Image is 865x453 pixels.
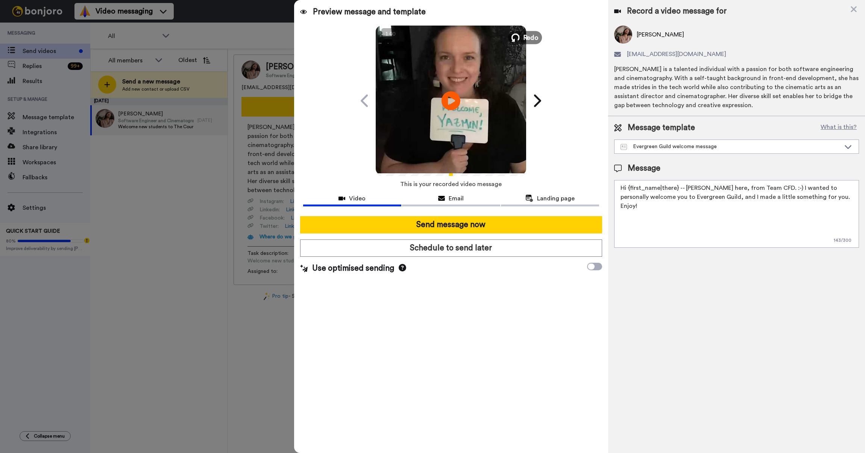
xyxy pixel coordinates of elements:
[300,216,602,233] button: Send message now
[449,194,464,203] span: Email
[349,194,366,203] span: Video
[400,176,502,192] span: This is your recorded video message
[628,122,695,133] span: Message template
[300,239,602,257] button: Schedule to send later
[818,122,859,133] button: What is this?
[627,50,726,59] span: [EMAIL_ADDRESS][DOMAIN_NAME]
[621,144,627,150] img: Message-temps.svg
[628,163,660,174] span: Message
[537,194,575,203] span: Landing page
[614,180,859,248] textarea: Hi {first_name|there} -- [PERSON_NAME] here, from Team CFD. :-) I wanted to personally welcome yo...
[312,263,394,274] span: Use optimised sending
[614,65,859,110] div: [PERSON_NAME] is a talented individual with a passion for both software engineering and cinematog...
[621,143,841,150] div: Evergreen Guild welcome message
